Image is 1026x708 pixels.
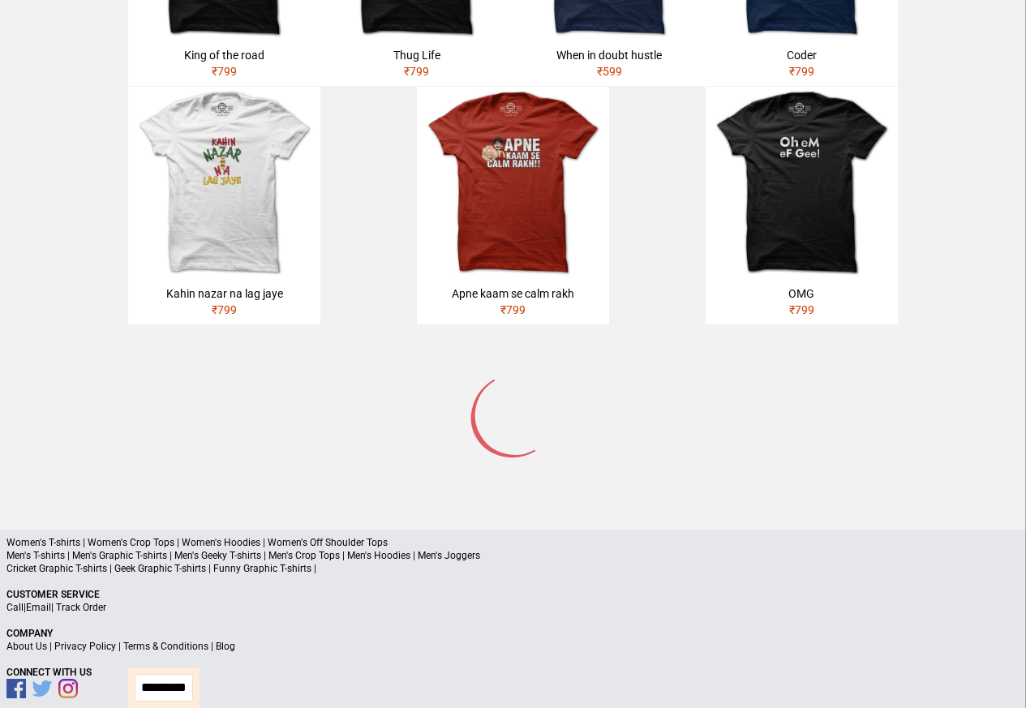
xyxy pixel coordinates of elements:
[26,602,51,613] a: Email
[6,666,1020,679] p: Connect With Us
[500,303,526,316] span: ₹ 799
[6,641,47,652] a: About Us
[6,549,1020,562] p: Men's T-shirts | Men's Graphic T-shirts | Men's Geeky T-shirts | Men's Crop Tops | Men's Hoodies ...
[6,602,24,613] a: Call
[6,536,1020,549] p: Women's T-shirts | Women's Crop Tops | Women's Hoodies | Women's Off Shoulder Tops
[212,303,237,316] span: ₹ 799
[54,641,116,652] a: Privacy Policy
[417,87,609,324] a: Apne kaam se calm rakh₹799
[6,640,1020,653] p: | | |
[135,285,314,302] div: Kahin nazar na lag jaye
[520,47,699,63] div: When in doubt hustle
[212,65,237,78] span: ₹ 799
[423,285,603,302] div: Apne kaam se calm rakh
[706,87,898,279] img: omg.jpg
[404,65,429,78] span: ₹ 799
[6,562,1020,575] p: Cricket Graphic T-shirts | Geek Graphic T-shirts | Funny Graphic T-shirts |
[6,601,1020,614] p: | |
[128,87,320,279] img: kahin-nazar-na-lag-jaye.jpg
[789,65,814,78] span: ₹ 799
[789,303,814,316] span: ₹ 799
[712,285,891,302] div: OMG
[123,641,208,652] a: Terms & Conditions
[712,47,891,63] div: Coder
[56,602,106,613] a: Track Order
[135,47,314,63] div: King of the road
[327,47,506,63] div: Thug Life
[216,641,235,652] a: Blog
[417,87,609,279] img: APNE-KAAM-SE-CALM.jpg
[128,87,320,324] a: Kahin nazar na lag jaye₹799
[6,588,1020,601] p: Customer Service
[6,627,1020,640] p: Company
[597,65,622,78] span: ₹ 599
[706,87,898,324] a: OMG₹799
